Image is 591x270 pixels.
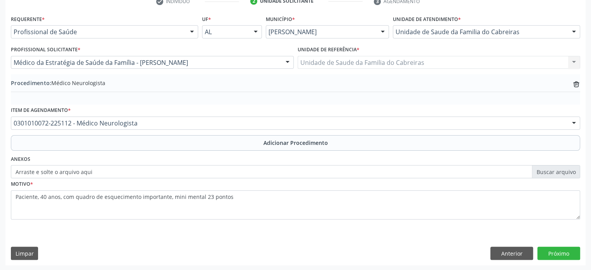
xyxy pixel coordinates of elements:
span: Unidade de Saude da Familia do Cabreiras [396,28,564,36]
button: Anterior [490,247,533,260]
button: Próximo [537,247,580,260]
label: UF [202,13,211,25]
span: 0301010072-225112 - Médico Neurologista [14,119,564,127]
label: Unidade de referência [298,44,359,56]
span: AL [205,28,246,36]
span: Médico da Estratégia de Saúde da Família - [PERSON_NAME] [14,59,278,66]
span: Médico Neurologista [11,79,105,87]
label: Requerente [11,13,45,25]
button: Adicionar Procedimento [11,135,580,151]
label: Anexos [11,153,30,165]
label: Item de agendamento [11,105,71,117]
label: Município [266,13,295,25]
span: Profissional de Saúde [14,28,182,36]
button: Limpar [11,247,38,260]
span: Procedimento: [11,79,51,87]
span: Adicionar Procedimento [263,139,328,147]
label: Motivo [11,178,33,190]
span: [PERSON_NAME] [268,28,373,36]
label: Unidade de atendimento [393,13,461,25]
label: Profissional Solicitante [11,44,80,56]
